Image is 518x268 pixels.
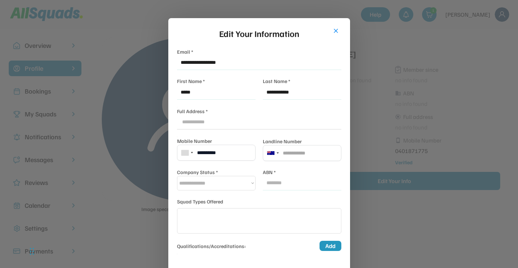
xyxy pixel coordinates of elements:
[177,48,193,55] div: Email *
[177,168,218,176] div: Company Status *
[263,168,276,176] div: ABN *
[177,27,341,40] div: Edit Your Information
[263,137,302,145] div: Landline Number
[320,241,341,251] button: Add
[332,27,340,34] button: close
[178,148,195,157] div: Telephone country code
[177,77,205,85] div: First Name *
[177,107,208,115] div: Full Address *
[177,242,246,250] div: Qualifications/Accreditations:
[177,198,223,205] div: Squad Types Offered
[263,77,290,85] div: Last Name *
[177,137,212,145] div: Mobile Number
[264,149,281,157] div: Telephone country code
